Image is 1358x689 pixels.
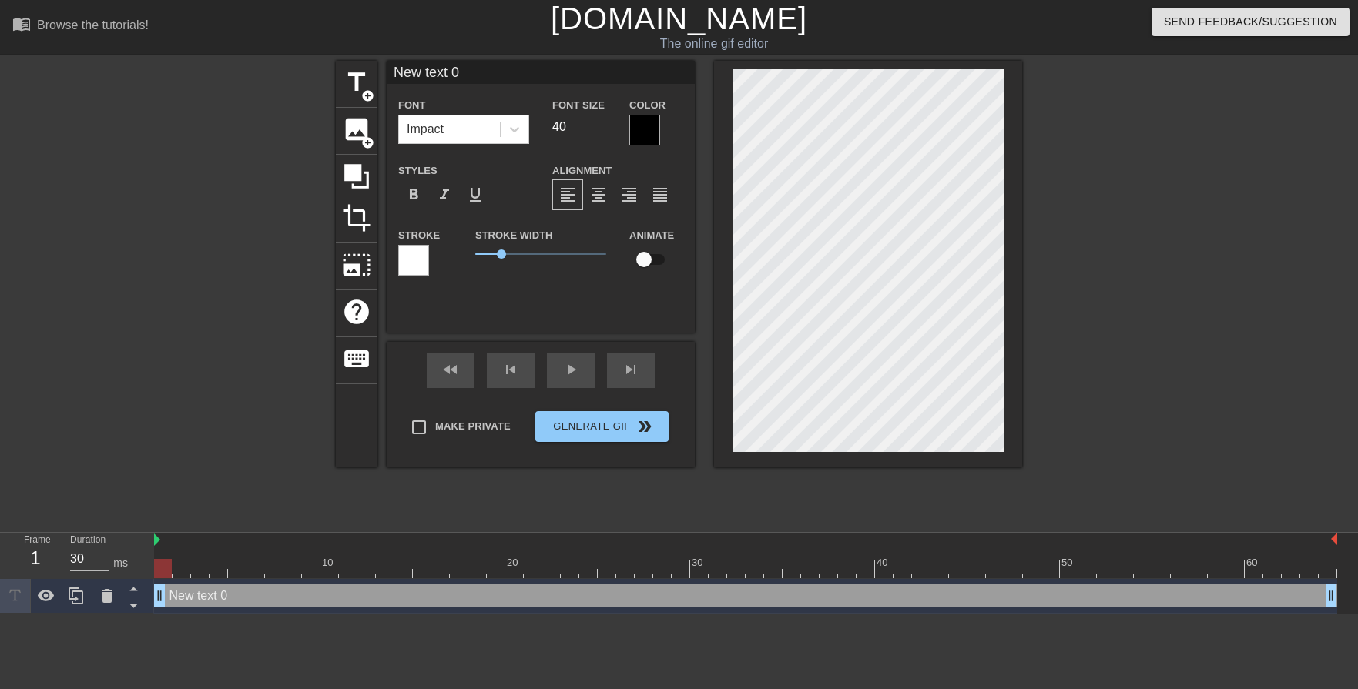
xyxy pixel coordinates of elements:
span: format_bold [404,186,423,204]
span: drag_handle [152,588,167,604]
span: menu_book [12,15,31,33]
span: Make Private [435,419,511,434]
a: Browse the tutorials! [12,15,149,38]
img: bound-end.png [1331,533,1337,545]
div: 60 [1246,555,1260,570]
label: Animate [629,228,674,243]
div: 20 [507,555,521,570]
label: Stroke [398,228,440,243]
label: Duration [70,536,106,545]
button: Send Feedback/Suggestion [1152,8,1350,36]
span: add_circle [361,136,374,149]
label: Font Size [552,98,605,113]
div: 30 [692,555,706,570]
span: skip_previous [501,360,520,379]
label: Color [629,98,666,113]
label: Styles [398,163,438,179]
span: fast_rewind [441,360,460,379]
div: 40 [877,555,890,570]
span: format_align_center [589,186,608,204]
div: Impact [407,120,444,139]
div: Browse the tutorials! [37,18,149,32]
span: format_underline [466,186,485,204]
span: play_arrow [562,360,580,379]
span: Generate Gif [542,417,662,436]
span: image [342,115,371,144]
span: format_italic [435,186,454,204]
span: title [342,68,371,97]
span: crop [342,203,371,232]
span: format_align_right [620,186,639,204]
span: format_align_left [558,186,577,204]
label: Stroke Width [475,228,552,243]
div: The online gif editor [461,35,968,53]
span: photo_size_select_large [342,250,371,279]
div: 1 [24,544,47,572]
span: drag_handle [1323,588,1339,604]
div: 10 [322,555,336,570]
span: keyboard [342,344,371,373]
label: Alignment [552,163,612,179]
div: 50 [1061,555,1075,570]
span: skip_next [622,360,640,379]
a: [DOMAIN_NAME] [551,2,807,35]
span: help [342,297,371,326]
span: add_circle [361,89,374,102]
label: Font [398,98,425,113]
button: Generate Gif [535,411,669,442]
div: ms [113,555,128,571]
span: double_arrow [635,417,654,436]
span: Send Feedback/Suggestion [1164,12,1337,32]
div: Frame [12,533,59,577]
span: format_align_justify [651,186,669,204]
